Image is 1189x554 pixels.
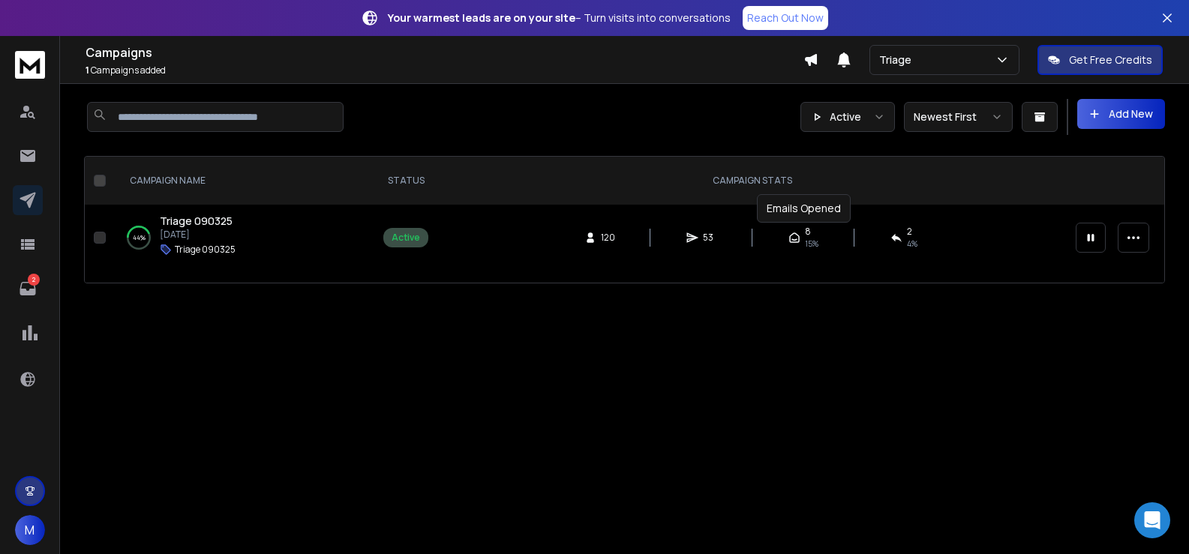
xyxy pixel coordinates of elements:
[805,226,811,238] span: 8
[1077,99,1165,129] button: Add New
[805,238,818,250] span: 15 %
[747,10,824,25] p: Reach Out Now
[15,515,45,545] button: M
[703,232,718,244] span: 53
[437,157,1067,205] th: CAMPAIGN STATS
[133,230,146,245] p: 44 %
[907,238,917,250] span: 4 %
[743,6,828,30] a: Reach Out Now
[879,52,917,67] p: Triage
[15,51,45,79] img: logo
[86,43,803,61] h1: Campaigns
[1069,52,1152,67] p: Get Free Credits
[86,64,803,76] p: Campaigns added
[907,226,912,238] span: 2
[112,205,374,271] td: 44%Triage 090325[DATE]Triage 090325
[160,214,233,229] a: Triage 090325
[28,274,40,286] p: 2
[374,157,437,205] th: STATUS
[757,194,851,223] div: Emails Opened
[392,232,420,244] div: Active
[13,274,43,304] a: 2
[388,10,731,25] p: – Turn visits into conversations
[160,229,236,241] p: [DATE]
[160,214,233,228] span: Triage 090325
[601,232,616,244] span: 120
[1037,45,1163,75] button: Get Free Credits
[112,157,374,205] th: CAMPAIGN NAME
[904,102,1013,132] button: Newest First
[86,64,89,76] span: 1
[388,10,575,25] strong: Your warmest leads are on your site
[175,244,236,256] p: Triage 090325
[1134,502,1170,538] div: Open Intercom Messenger
[830,109,861,124] p: Active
